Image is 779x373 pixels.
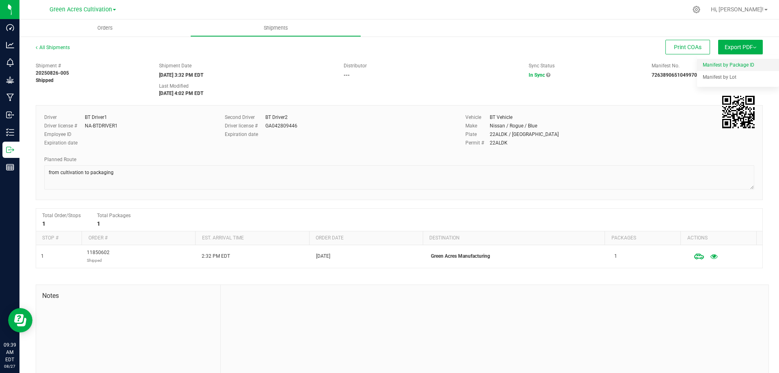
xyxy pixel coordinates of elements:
span: 2:32 PM EDT [202,252,230,260]
a: Orders [19,19,190,37]
p: 09:39 AM EDT [4,341,16,363]
p: Green Acres Manufacturing [431,252,605,260]
span: Orders [86,24,124,32]
img: Scan me! [722,96,755,128]
span: Mark this stop as Not Yet Arrived in BioTrack. [691,248,707,265]
label: Expiration date [44,139,85,147]
a: Shipments [190,19,361,37]
span: 1 [41,252,44,260]
strong: 7263890651049970 [652,72,697,78]
a: All Shipments [36,45,70,50]
span: Total Order/Stops [42,213,81,218]
inline-svg: Outbound [6,146,14,154]
span: Manifest by Package ID [703,62,754,68]
qrcode: 20250826-005 [722,96,755,128]
label: Make [465,122,490,129]
span: Planned Route [44,157,76,162]
span: 11850602 [87,249,110,264]
label: Vehicle [465,114,490,121]
iframe: Resource center [8,308,32,332]
strong: --- [344,72,350,78]
span: Export PDF [725,44,756,50]
label: Shipment Date [159,62,192,69]
span: Print COAs [674,44,702,50]
div: BT Driver1 [85,114,107,121]
div: Nissan / Rogue / Blue [490,122,537,129]
label: Driver license # [225,122,265,129]
inline-svg: Manufacturing [6,93,14,101]
strong: [DATE] 3:32 PM EDT [159,72,203,78]
div: NA-BTDRIVER1 [85,122,118,129]
span: Total Packages [97,213,131,218]
p: Shipped [87,257,110,264]
inline-svg: Monitoring [6,58,14,67]
th: Destination [423,231,605,245]
th: Stop # [36,231,82,245]
span: Manifest by Lot [703,74,736,80]
label: Last Modified [159,82,189,90]
inline-svg: Grow [6,76,14,84]
th: Packages [605,231,680,245]
p: 08/27 [4,363,16,369]
label: Second Driver [225,114,265,121]
div: Manage settings [691,6,702,13]
button: Export PDF [718,40,763,54]
span: Shipments [253,24,299,32]
inline-svg: Analytics [6,41,14,49]
div: BT Vehicle [490,114,512,121]
label: Driver [44,114,85,121]
div: 22ALDK / [GEOGRAPHIC_DATA] [490,131,559,138]
label: Driver license # [44,122,85,129]
label: Manifest No. [652,62,680,69]
label: Employee ID [44,131,85,138]
inline-svg: Inventory [6,128,14,136]
inline-svg: Reports [6,163,14,171]
th: Est. arrival time [195,231,309,245]
label: Sync Status [529,62,555,69]
label: Distributor [344,62,367,69]
div: BT Driver2 [265,114,288,121]
span: In Sync [529,72,545,78]
span: Hi, [PERSON_NAME]! [711,6,764,13]
span: Green Acres Cultivation [49,6,112,13]
span: 1 [614,252,617,260]
button: Print COAs [665,40,710,54]
strong: 1 [42,220,45,227]
th: Order # [82,231,195,245]
label: Expiration date [225,131,265,138]
span: Notes [42,291,214,301]
div: 22ALDK [490,139,508,147]
div: GA042809446 [265,122,297,129]
strong: 1 [97,220,100,227]
strong: Shipped [36,78,54,83]
inline-svg: Inbound [6,111,14,119]
label: Plate [465,131,490,138]
th: Order date [309,231,423,245]
inline-svg: Dashboard [6,24,14,32]
th: Actions [680,231,756,245]
span: Shipment # [36,62,147,69]
strong: 20250826-005 [36,70,69,76]
span: [DATE] [316,252,330,260]
label: Permit # [465,139,490,147]
strong: [DATE] 4:02 PM EDT [159,91,203,96]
